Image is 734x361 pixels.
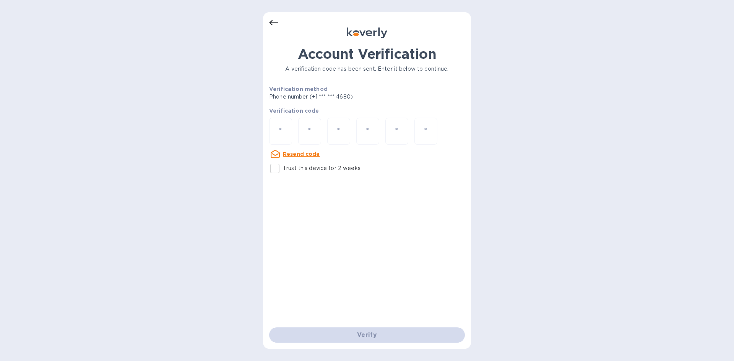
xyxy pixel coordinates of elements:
p: Trust this device for 2 weeks [283,164,361,172]
p: Verification code [269,107,465,115]
h1: Account Verification [269,46,465,62]
p: Phone number (+1 *** *** 4680) [269,93,411,101]
p: A verification code has been sent. Enter it below to continue. [269,65,465,73]
u: Resend code [283,151,320,157]
b: Verification method [269,86,328,92]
